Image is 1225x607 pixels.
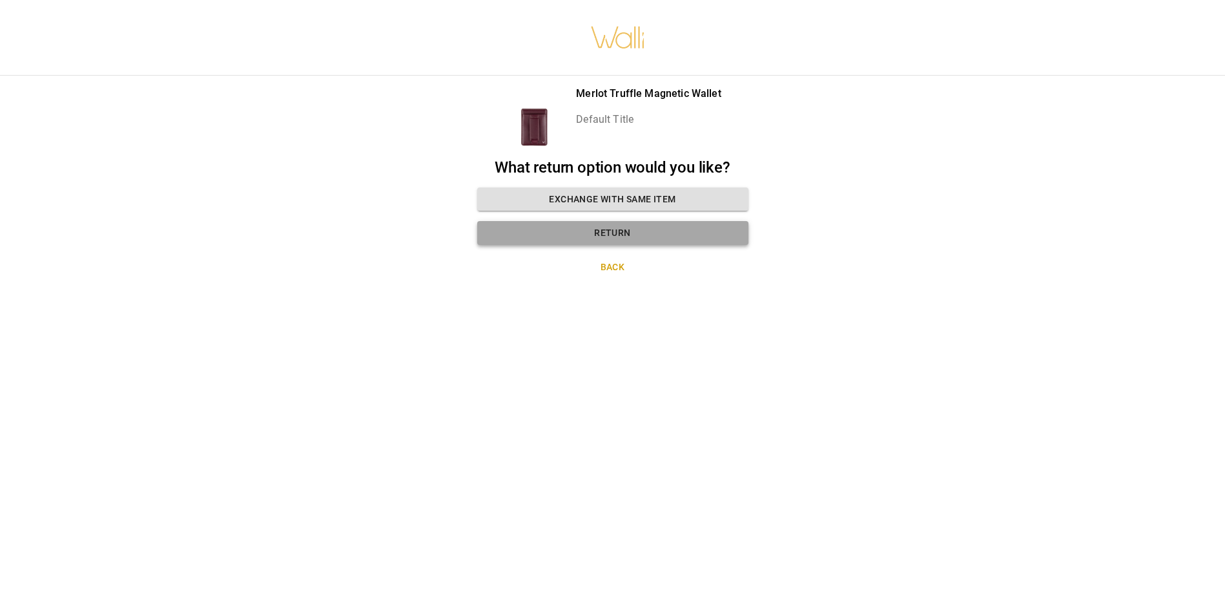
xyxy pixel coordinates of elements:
[576,86,721,101] p: Merlot Truffle Magnetic Wallet
[477,158,748,177] h2: What return option would you like?
[576,112,721,127] p: Default Title
[590,10,646,65] img: walli-inc.myshopify.com
[477,255,748,279] button: Back
[477,221,748,245] button: Return
[477,187,748,211] button: Exchange with same item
